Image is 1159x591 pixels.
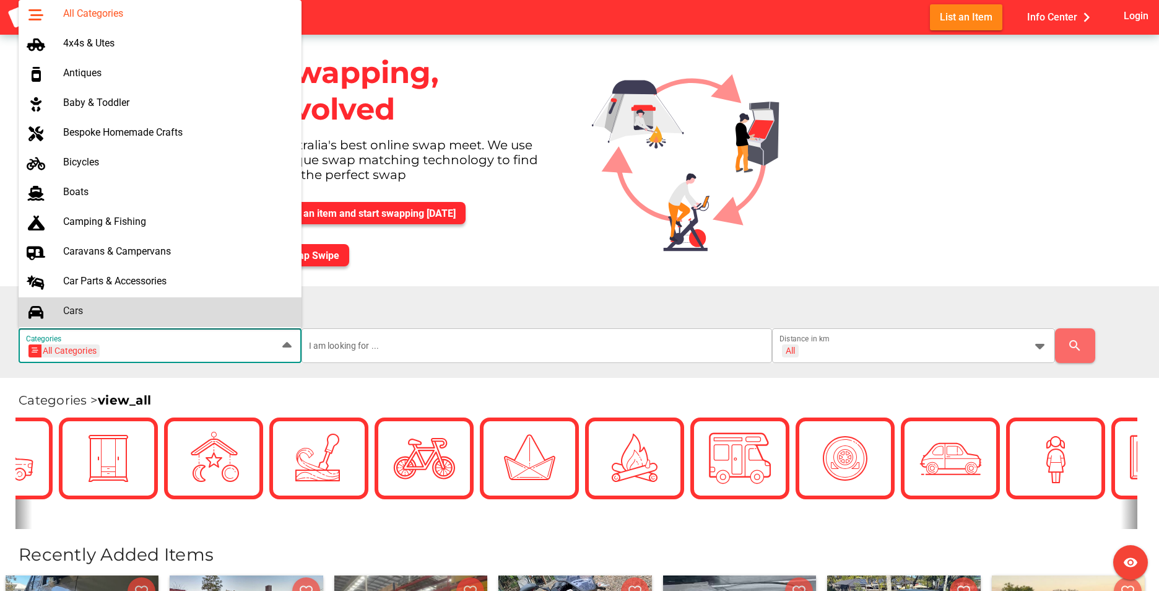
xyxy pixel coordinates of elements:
input: I am looking for ... [309,328,765,363]
span: Login [1124,7,1148,24]
span: Swap Swipe [285,250,339,261]
i: chevron_right [1077,8,1096,27]
button: Login [1121,4,1152,27]
img: Graphic.svg [582,35,809,266]
img: aSD8y5uGLpzPJLYTcYcjNu3laj1c05W5KWf0Ds+Za8uybjssssuu+yyyy677LKX2n+PWMSDJ9a87AAAAABJRU5ErkJggg== [7,6,69,29]
div: Boats [63,186,292,198]
i: search [1067,338,1082,353]
i: visibility [1123,555,1138,570]
span: Categories > [19,393,151,408]
span: List an Item [940,9,992,25]
div: Baby & Toddler [63,97,292,108]
div: Bespoke Homemade Crafts [63,126,292,138]
div: All [786,345,795,356]
button: List an item and start swapping [DATE] [275,202,466,224]
div: Antiques [63,67,292,79]
div: Car Parts & Accessories [63,275,292,287]
h1: Find a Swap [19,301,1149,319]
div: Caravans & Campervans [63,245,292,257]
div: Australia's best online swap meet. We use unique swap matching technology to find you the perfect... [265,138,572,192]
div: Cars [63,305,292,317]
div: Camping & Fishing [63,216,292,227]
span: Info Center [1027,7,1096,27]
button: Info Center [1017,4,1106,30]
div: All Categories [63,7,292,19]
button: Swap Swipe [275,244,349,266]
span: Recently Added Items [19,544,214,565]
button: List an Item [930,4,1002,30]
div: All Categories [32,344,97,357]
span: List an item and start swapping [DATE] [285,208,456,219]
div: 4x4s & Utes [63,37,292,49]
div: Swapping, evolved [265,45,572,138]
div: Bicycles [63,156,292,168]
a: view_all [98,393,151,408]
